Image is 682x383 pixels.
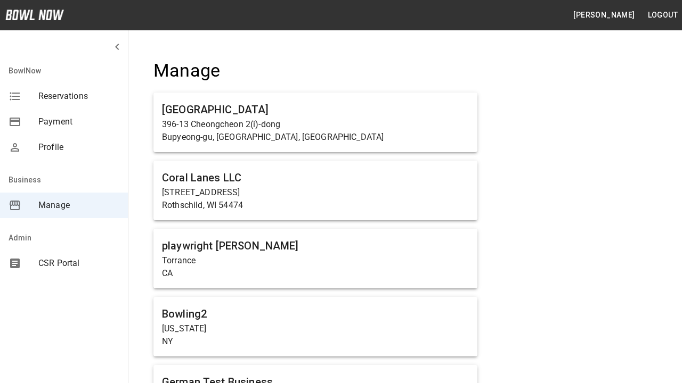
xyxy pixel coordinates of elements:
h6: Coral Lanes LLC [162,169,469,186]
h6: [GEOGRAPHIC_DATA] [162,101,469,118]
button: Logout [644,5,682,25]
span: Reservations [38,90,119,103]
p: [US_STATE] [162,322,469,335]
p: Bupyeong-gu, [GEOGRAPHIC_DATA], [GEOGRAPHIC_DATA] [162,131,469,144]
button: [PERSON_NAME] [569,5,639,25]
span: CSR Portal [38,257,119,270]
h6: playwright [PERSON_NAME] [162,237,469,254]
p: 396-13 Cheongcheon 2(i)-dong [162,118,469,131]
p: Rothschild, WI 54474 [162,199,469,212]
span: Manage [38,199,119,212]
span: Profile [38,141,119,154]
h6: Bowling2 [162,305,469,322]
p: [STREET_ADDRESS] [162,186,469,199]
p: NY [162,335,469,348]
span: Payment [38,115,119,128]
h4: Manage [153,60,477,82]
p: CA [162,267,469,280]
p: Torrance [162,254,469,267]
img: logo [5,10,64,20]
